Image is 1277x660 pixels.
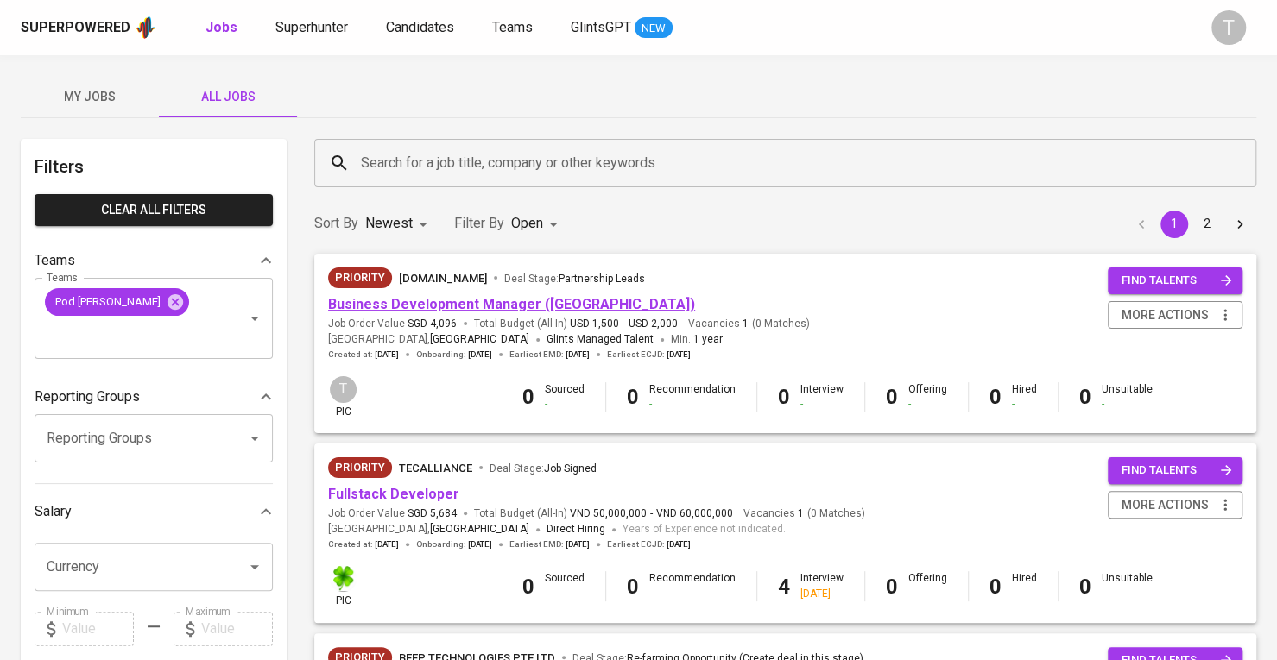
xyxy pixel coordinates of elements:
span: Deal Stage : [504,273,645,285]
span: - [650,506,653,521]
span: Direct Hiring [547,523,605,535]
span: find talents [1122,461,1232,481]
p: Reporting Groups [35,387,140,407]
div: - [649,397,736,412]
a: Fullstack Developer [328,486,459,502]
div: T [328,374,358,405]
div: Open [511,208,564,240]
div: Sourced [545,382,585,412]
span: [GEOGRAPHIC_DATA] , [328,331,529,349]
span: USD 1,500 [570,317,619,331]
span: 1 year [693,333,723,345]
button: more actions [1108,491,1242,519]
div: - [1102,397,1153,412]
span: VND 50,000,000 [570,506,647,521]
span: Open [511,215,543,231]
span: Pod [PERSON_NAME] [45,293,171,310]
span: My Jobs [31,86,149,108]
span: Teams [492,19,533,35]
b: Jobs [205,19,237,35]
div: - [545,587,585,601]
span: more actions [1122,305,1209,326]
div: Offering [908,571,947,600]
a: Jobs [205,17,241,39]
span: 1 [795,506,804,521]
b: 0 [1079,575,1091,599]
p: Sort By [314,213,358,234]
b: 0 [778,385,790,409]
span: Clear All filters [48,199,259,221]
span: Job Order Value [328,317,457,331]
h6: Filters [35,153,273,180]
span: [DATE] [468,349,492,361]
button: more actions [1108,301,1242,330]
div: Interview [800,382,844,412]
span: [DOMAIN_NAME] [399,272,487,285]
span: [GEOGRAPHIC_DATA] [430,331,529,349]
button: Open [243,555,267,579]
span: Partnership Leads [559,273,645,285]
span: VND 60,000,000 [656,506,733,521]
span: [DATE] [566,349,590,361]
div: - [545,397,585,412]
span: NEW [635,20,673,37]
div: [DATE] [800,587,844,601]
span: Onboarding : [416,538,492,550]
div: Hired [1012,382,1037,412]
span: [DATE] [468,538,492,550]
div: - [1102,587,1153,601]
span: Job Signed [544,462,597,475]
span: find talents [1122,271,1232,291]
b: 0 [627,575,639,599]
span: SGD 5,684 [408,506,457,521]
div: pic [328,563,358,608]
button: find talents [1108,267,1242,294]
div: Recommendation [649,571,736,600]
span: SGD 4,096 [408,317,457,331]
span: Earliest EMD : [509,349,590,361]
b: 0 [1079,385,1091,409]
div: - [908,397,947,412]
span: Earliest ECJD : [607,538,691,550]
div: Hired [1012,571,1037,600]
div: pic [328,374,358,419]
div: Sourced [545,571,585,600]
span: TecAlliance [399,462,472,475]
button: Open [243,426,267,450]
span: [DATE] [566,538,590,550]
button: Go to page 2 [1193,211,1221,238]
span: Priority [328,269,392,286]
span: Glints Managed Talent [547,333,654,345]
button: Clear All filters [35,194,273,226]
div: Pod [PERSON_NAME] [45,288,189,316]
a: Candidates [386,17,458,39]
div: Newest [365,208,433,240]
span: Earliest ECJD : [607,349,691,361]
span: Total Budget (All-In) [474,317,678,331]
span: Created at : [328,349,399,361]
div: Unsuitable [1102,382,1153,412]
a: Teams [492,17,536,39]
p: Salary [35,501,72,522]
span: Vacancies ( 0 Matches ) [743,506,865,521]
span: Min. [671,333,723,345]
span: [DATE] [375,538,399,550]
span: USD 2,000 [629,317,678,331]
img: app logo [134,15,157,41]
div: - [908,587,947,601]
span: Created at : [328,538,399,550]
button: Open [243,306,267,330]
span: [DATE] [375,349,399,361]
div: Salary [35,494,273,529]
div: Teams [35,243,273,278]
div: Superpowered [21,18,130,38]
b: 0 [989,385,1002,409]
span: Total Budget (All-In) [474,506,733,521]
div: Interview [800,571,844,600]
button: page 1 [1160,211,1188,238]
span: - [623,317,625,331]
div: - [649,587,736,601]
b: 0 [886,385,898,409]
b: 0 [522,385,534,409]
div: Recommendation [649,382,736,412]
